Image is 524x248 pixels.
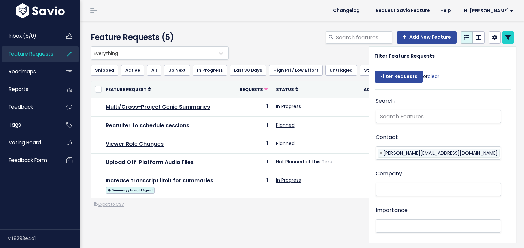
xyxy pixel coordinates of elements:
[376,96,395,106] label: Search
[2,135,56,150] a: Voting Board
[94,202,124,207] a: Export to CSV
[353,172,421,198] td: 458,777.78
[276,140,295,147] a: Planned
[2,28,56,44] a: Inbox (5/0)
[9,121,21,128] span: Tags
[91,31,225,44] h4: Feature Requests (5)
[106,87,147,92] span: Feature Request
[276,86,298,93] a: Status
[91,65,514,76] ul: Filter feature requests
[375,67,439,89] div: or
[106,158,194,166] a: Upload Off-Platform Audio Files
[378,149,500,158] li: jelena.fehrenbach@adelphigroup.com
[147,65,161,76] a: All
[9,139,41,146] span: Voting Board
[376,169,402,179] label: Company
[353,116,421,135] td: 458,777.78
[2,117,56,133] a: Tags
[456,6,519,16] a: Hi [PERSON_NAME]
[232,116,272,135] td: 1
[106,121,189,129] a: Recruiter to schedule sessions
[2,64,56,79] a: Roadmaps
[376,205,408,215] label: Importance
[353,135,421,153] td: 458,777.78
[91,46,229,60] span: Everything
[9,86,28,93] span: Reports
[106,86,151,93] a: Feature Request
[91,47,215,59] span: Everything
[276,177,301,183] a: In Progress
[376,110,501,123] input: Search Features
[374,53,435,59] strong: Filter Feature Requests
[9,50,53,57] span: Feature Requests
[106,187,155,194] span: Summary / Insight Agent
[269,65,323,76] a: High Pri / Low Effort
[230,65,266,76] a: Last 30 Days
[106,177,213,184] a: Increase transcript limit for summaries
[364,87,413,92] span: Account ARR Total
[335,31,392,44] input: Search features...
[232,154,272,172] td: 1
[240,87,263,92] span: Requests
[276,103,301,110] a: In Progress
[232,135,272,153] td: 1
[91,65,118,76] a: Shipped
[2,46,56,62] a: Feature Requests
[164,65,190,76] a: Up Next
[2,99,56,115] a: Feedback
[333,8,360,13] span: Changelog
[375,71,423,83] input: Filter Requests
[428,73,439,80] a: clear
[240,86,268,93] a: Requests
[380,149,383,157] span: ×
[193,65,227,76] a: In Progress
[106,103,210,111] a: Multi/Cross-Project Genie Summaries
[276,121,295,128] a: Planned
[106,140,164,148] a: Viewer Role Changes
[464,8,513,13] span: Hi [PERSON_NAME]
[370,6,435,16] a: Request Savio Feature
[9,103,33,110] span: Feedback
[360,65,390,76] a: Strategic
[106,186,155,194] a: Summary / Insight Agent
[325,65,357,76] a: Untriaged
[14,3,66,18] img: logo-white.9d6f32f41409.svg
[2,82,56,97] a: Reports
[2,153,56,168] a: Feedback form
[276,158,334,165] a: Not Planned at this Time
[232,98,272,116] td: 1
[353,154,421,172] td: 458,777.78
[397,31,457,44] a: Add New Feature
[364,86,417,93] a: Account ARR Total
[376,133,398,142] label: Contact
[353,98,421,116] td: 458,777.78
[9,157,47,164] span: Feedback form
[121,65,144,76] a: Active
[435,6,456,16] a: Help
[232,172,272,198] td: 1
[9,32,36,39] span: Inbox (5/0)
[276,87,294,92] span: Status
[9,68,36,75] span: Roadmaps
[8,230,80,247] div: v.f8293e4a1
